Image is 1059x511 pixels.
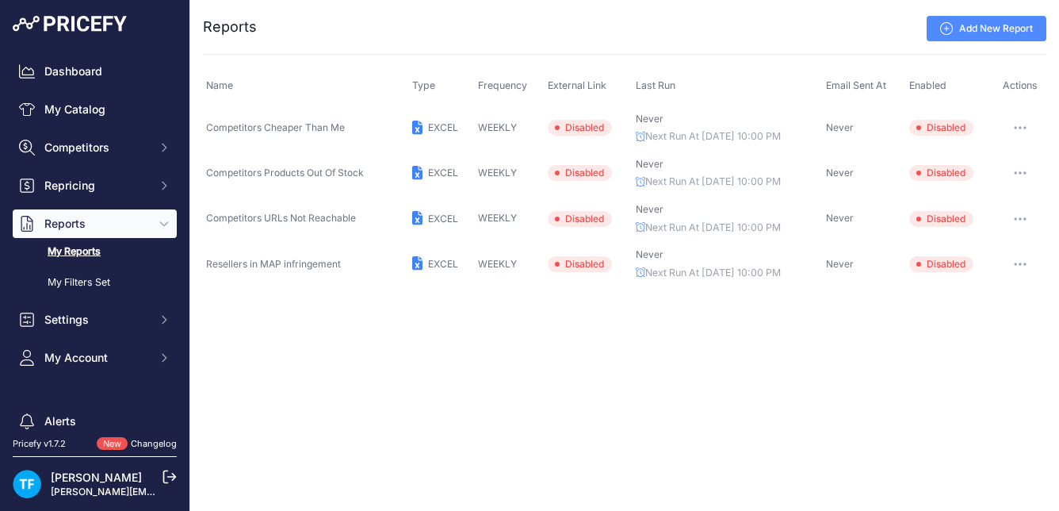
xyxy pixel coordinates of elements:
[548,79,606,91] span: External Link
[13,16,127,32] img: Pricefy Logo
[636,113,663,125] span: Never
[13,407,177,436] a: Alerts
[636,158,663,170] span: Never
[203,16,257,38] h2: Reports
[13,171,177,200] button: Repricing
[478,121,517,133] span: WEEKLY
[927,16,1046,41] a: Add New Report
[131,438,177,449] a: Changelog
[44,140,148,156] span: Competitors
[13,344,177,372] button: My Account
[44,350,148,366] span: My Account
[44,312,148,328] span: Settings
[548,120,612,136] span: Disabled
[636,221,820,236] p: Next Run At [DATE] 10:00 PM
[206,79,233,91] span: Name
[636,129,820,144] p: Next Run At [DATE] 10:00 PM
[1003,79,1038,91] span: Actions
[909,79,946,91] span: Enabled
[826,79,886,91] span: Email Sent At
[478,167,517,179] span: WEEKLY
[97,437,128,451] span: New
[13,437,66,451] div: Pricefy v1.7.2
[826,167,854,179] span: Never
[44,178,148,194] span: Repricing
[428,258,458,270] span: EXCEL
[826,121,854,133] span: Never
[478,258,517,270] span: WEEKLY
[636,175,820,190] p: Next Run At [DATE] 10:00 PM
[478,212,517,224] span: WEEKLY
[909,256,973,272] span: Disabled
[13,238,177,266] a: My Reports
[909,211,973,227] span: Disabled
[13,133,177,162] button: Competitors
[826,258,854,270] span: Never
[13,57,177,496] nav: Sidebar
[826,212,854,224] span: Never
[909,165,973,181] span: Disabled
[548,165,612,181] span: Disabled
[206,212,356,224] span: Competitors URLs Not Reachable
[13,269,177,297] a: My Filters Set
[206,121,345,133] span: Competitors Cheaper Than Me
[636,248,663,260] span: Never
[51,486,373,498] a: [PERSON_NAME][EMAIL_ADDRESS][PERSON_NAME][DOMAIN_NAME]
[13,305,177,334] button: Settings
[428,213,458,225] span: EXCEL
[548,256,612,272] span: Disabled
[478,79,527,91] span: Frequency
[51,471,142,484] a: [PERSON_NAME]
[13,57,177,86] a: Dashboard
[636,79,675,91] span: Last Run
[412,79,435,91] span: Type
[636,203,663,215] span: Never
[636,266,820,281] p: Next Run At [DATE] 10:00 PM
[206,167,364,179] span: Competitors Products Out Of Stock
[13,209,177,238] button: Reports
[13,95,177,124] a: My Catalog
[548,211,612,227] span: Disabled
[206,258,341,270] span: Resellers in MAP infringement
[909,120,973,136] span: Disabled
[428,121,458,133] span: EXCEL
[428,167,458,179] span: EXCEL
[44,216,148,232] span: Reports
